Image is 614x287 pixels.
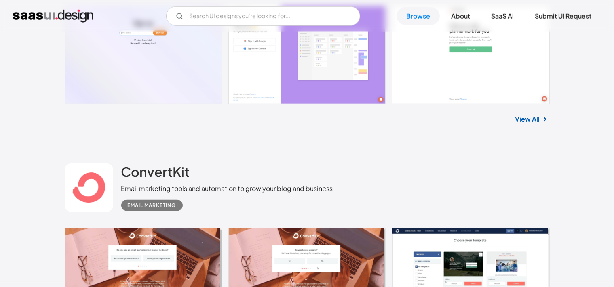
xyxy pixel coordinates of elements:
[441,7,480,25] a: About
[525,7,601,25] a: Submit UI Request
[121,163,190,180] h2: ConvertKit
[13,10,93,23] a: home
[166,6,360,26] input: Search UI designs you're looking for...
[121,184,333,193] div: Email marketing tools and automation to grow your blog and business
[166,6,360,26] form: Email Form
[515,114,540,124] a: View All
[481,7,523,25] a: SaaS Ai
[128,201,176,210] div: Email Marketing
[121,163,190,184] a: ConvertKit
[397,7,440,25] a: Browse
